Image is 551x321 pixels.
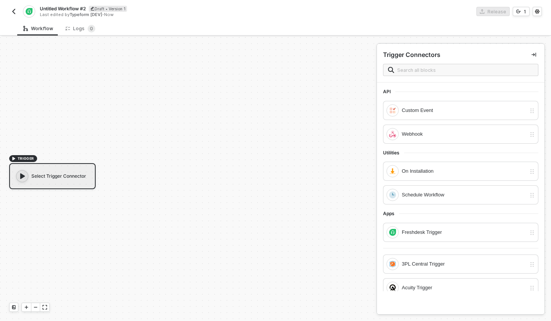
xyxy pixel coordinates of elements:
span: Untitled Workflow #2 [40,5,86,12]
span: icon-expand [42,305,47,310]
img: integration-icon [389,131,396,138]
img: integration-icon [26,8,32,15]
img: integration-icon [389,168,396,175]
button: back [9,7,18,16]
img: integration-icon [389,261,396,267]
span: icon-edit [90,6,95,11]
span: icon-minus [33,305,38,310]
div: Logs [65,25,95,32]
img: back [11,8,17,15]
img: drag [529,131,535,138]
span: icon-play [19,172,26,180]
div: Select Trigger Connector [9,163,96,189]
div: Schedule Workflow [402,191,526,199]
img: drag [529,285,535,291]
div: Webhook [402,130,526,138]
div: Last edited by - Now [40,12,275,18]
div: Workflow [23,26,53,32]
span: Apps [383,211,399,217]
span: Typeform [DEV] [70,12,102,17]
span: icon-settings [535,9,540,14]
div: 1 [524,8,526,15]
div: Draft • Version 1 [89,6,127,12]
span: icon-play [24,305,29,310]
span: icon-play [11,156,16,161]
div: Acuity Trigger [402,284,526,292]
div: Freshdesk Trigger [402,228,526,237]
button: 1 [513,7,530,16]
button: Release [476,7,510,16]
img: integration-icon [389,107,396,114]
img: integration-icon [389,229,396,236]
img: drag [529,230,535,236]
img: drag [529,192,535,198]
input: Search all blocks [397,66,533,74]
span: Utilities [383,150,404,156]
span: TRIGGER [18,156,34,162]
img: integration-icon [389,284,396,291]
div: Trigger Connectors [383,51,440,59]
img: integration-icon [389,191,396,198]
span: API [383,89,395,95]
div: On Installation [402,167,526,175]
sup: 0 [88,25,95,32]
img: drag [529,108,535,114]
span: icon-collapse-right [531,52,536,57]
span: icon-versioning [516,9,521,14]
img: drag [529,169,535,175]
img: drag [529,261,535,267]
div: 3PL Central Trigger [402,260,526,268]
div: Custom Event [402,106,526,115]
img: search [388,67,394,73]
